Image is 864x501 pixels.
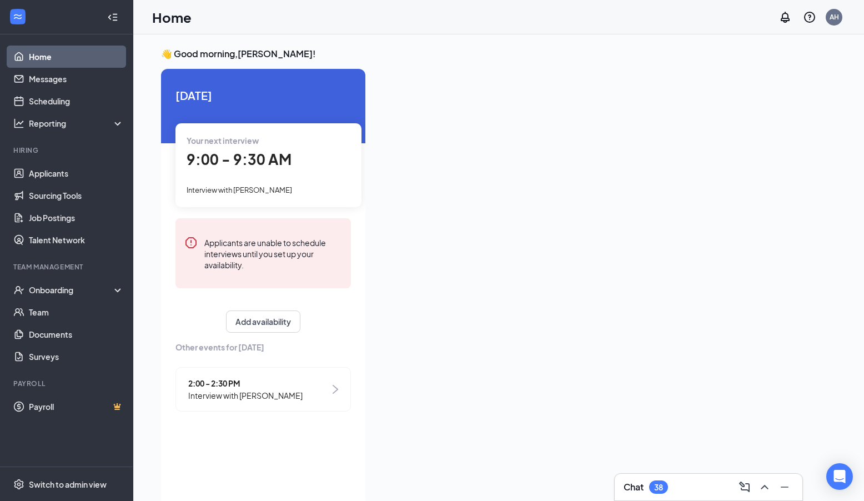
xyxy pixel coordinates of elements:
[13,146,122,155] div: Hiring
[29,395,124,418] a: PayrollCrown
[107,12,118,23] svg: Collapse
[778,11,792,24] svg: Notifications
[29,207,124,229] a: Job Postings
[204,236,342,270] div: Applicants are unable to schedule interviews until you set up your availability.
[12,11,23,22] svg: WorkstreamLogo
[803,11,816,24] svg: QuestionInfo
[776,478,793,496] button: Minimize
[13,284,24,295] svg: UserCheck
[756,478,773,496] button: ChevronUp
[736,478,754,496] button: ComposeMessage
[29,90,124,112] a: Scheduling
[187,150,292,168] span: 9:00 - 9:30 AM
[29,46,124,68] a: Home
[175,87,351,104] span: [DATE]
[654,483,663,492] div: 38
[29,301,124,323] a: Team
[29,184,124,207] a: Sourcing Tools
[13,379,122,388] div: Payroll
[184,236,198,249] svg: Error
[187,186,292,194] span: Interview with [PERSON_NAME]
[778,480,791,494] svg: Minimize
[29,345,124,368] a: Surveys
[13,118,24,129] svg: Analysis
[29,323,124,345] a: Documents
[624,481,644,493] h3: Chat
[29,479,107,490] div: Switch to admin view
[29,118,124,129] div: Reporting
[152,8,192,27] h1: Home
[830,12,839,22] div: AH
[187,136,259,146] span: Your next interview
[29,162,124,184] a: Applicants
[161,48,836,60] h3: 👋 Good morning, [PERSON_NAME] !
[826,463,853,490] div: Open Intercom Messenger
[13,479,24,490] svg: Settings
[188,389,303,402] span: Interview with [PERSON_NAME]
[188,377,303,389] span: 2:00 - 2:30 PM
[738,480,751,494] svg: ComposeMessage
[758,480,771,494] svg: ChevronUp
[226,310,300,333] button: Add availability
[29,229,124,251] a: Talent Network
[175,341,351,353] span: Other events for [DATE]
[29,68,124,90] a: Messages
[29,284,114,295] div: Onboarding
[13,262,122,272] div: Team Management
